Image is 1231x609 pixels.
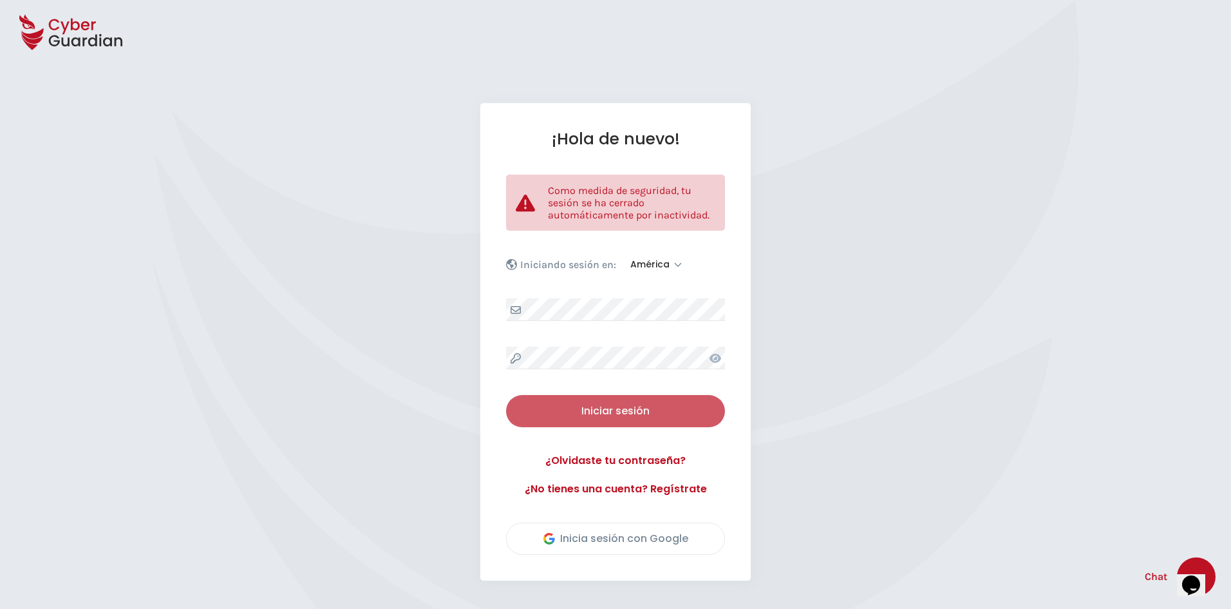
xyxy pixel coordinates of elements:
[548,184,715,221] p: Como medida de seguridad, tu sesión se ha cerrado automáticamente por inactividad.
[520,258,616,271] p: Iniciando sesión en:
[1145,569,1167,585] span: Chat
[506,523,725,555] button: Inicia sesión con Google
[506,481,725,497] a: ¿No tienes una cuenta? Regístrate
[516,403,715,419] div: Iniciar sesión
[506,395,725,427] button: Iniciar sesión
[506,129,725,149] h1: ¡Hola de nuevo!
[506,453,725,469] a: ¿Olvidaste tu contraseña?
[1177,557,1218,596] iframe: chat widget
[543,531,688,546] div: Inicia sesión con Google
